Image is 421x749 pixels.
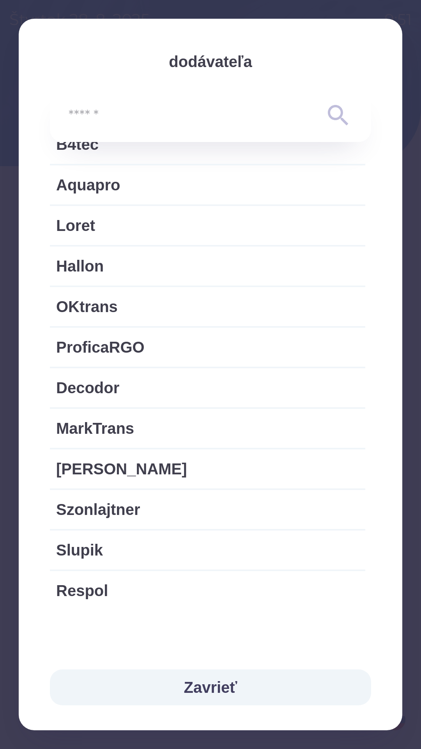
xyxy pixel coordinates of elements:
div: MarkTrans [50,409,365,448]
span: Respol [56,579,359,602]
span: Aquapro [56,173,359,197]
div: Aquapro [50,165,365,204]
span: B4tec [56,133,359,156]
div: Szonlajtner [50,490,365,529]
div: Decodor [50,368,365,407]
div: B4tec [50,125,365,164]
span: OKtrans [56,295,359,318]
span: Decodor [56,376,359,399]
div: Slupik [50,531,365,570]
span: Slupik [56,538,359,562]
div: ProficaRGO [50,328,365,367]
div: OKtrans [50,287,365,326]
div: Hallon [50,247,365,286]
span: [PERSON_NAME] [56,457,359,481]
span: Szonlajtner [56,498,359,521]
span: ProficaRGO [56,335,359,359]
span: MarkTrans [56,417,359,440]
button: Zavrieť [50,669,371,705]
p: dodávateľa [50,50,371,73]
div: Loret [50,206,365,245]
div: Respol [50,571,365,610]
div: [PERSON_NAME] [50,449,365,488]
span: Hallon [56,254,359,278]
span: Loret [56,214,359,237]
